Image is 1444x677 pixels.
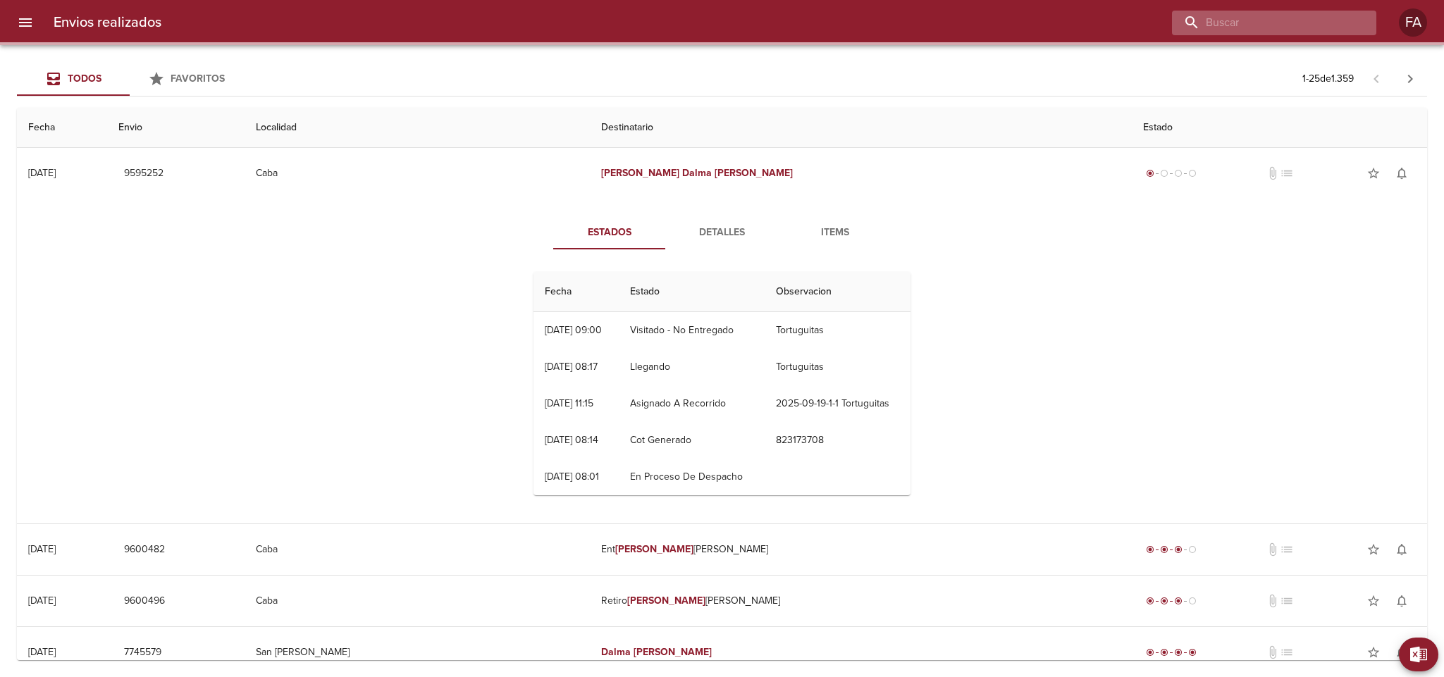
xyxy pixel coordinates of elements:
[1359,71,1393,85] span: Pagina anterior
[682,167,712,179] em: Dalma
[1388,535,1416,564] button: Activar notificaciones
[1359,535,1388,564] button: Agregar a favoritos
[1366,542,1381,557] span: star_border
[1395,542,1409,557] span: notifications_none
[590,576,1132,626] td: Retiro [PERSON_NAME]
[674,224,770,242] span: Detalles
[1146,169,1154,178] span: radio_button_checked
[545,361,598,373] div: [DATE] 08:17
[245,148,590,199] td: Caba
[715,167,793,179] em: [PERSON_NAME]
[787,224,883,242] span: Items
[245,524,590,575] td: Caba
[1280,645,1294,659] span: No tiene pedido asociado
[545,434,598,446] div: [DATE] 08:14
[17,62,242,96] div: Tabs Envios
[1146,597,1154,605] span: radio_button_checked
[1146,545,1154,554] span: radio_button_checked
[533,272,619,312] th: Fecha
[171,73,225,85] span: Favoritos
[619,349,764,385] td: Llegando
[1266,594,1280,608] span: No tiene documentos adjuntos
[1143,594,1199,608] div: En viaje
[118,640,167,666] button: 7745579
[118,588,171,614] button: 9600496
[124,165,163,182] span: 9595252
[1266,166,1280,180] span: No tiene documentos adjuntos
[615,543,693,555] em: [PERSON_NAME]
[28,167,56,179] div: [DATE]
[124,644,161,662] span: 7745579
[545,324,602,336] div: [DATE] 09:00
[1280,542,1294,557] span: No tiene pedido asociado
[1160,545,1168,554] span: radio_button_checked
[1266,645,1280,659] span: No tiene documentos adjuntos
[619,422,764,459] td: Cot Generado
[545,397,593,409] div: [DATE] 11:15
[1395,594,1409,608] span: notifications_none
[1280,594,1294,608] span: No tiene pedido asociado
[1359,638,1388,666] button: Agregar a favoritos
[1395,166,1409,180] span: notifications_none
[1280,166,1294,180] span: No tiene pedido asociado
[1366,645,1381,659] span: star_border
[545,471,599,483] div: [DATE] 08:01
[765,422,911,459] td: 823173708
[1388,159,1416,187] button: Activar notificaciones
[765,385,911,422] td: 2025-09-19-1-1 Tortuguitas
[1359,159,1388,187] button: Agregar a favoritos
[1160,169,1168,178] span: radio_button_unchecked
[107,108,245,148] th: Envio
[1146,648,1154,657] span: radio_button_checked
[118,537,171,563] button: 9600482
[619,385,764,422] td: Asignado A Recorrido
[1266,542,1280,557] span: No tiene documentos adjuntos
[619,459,764,495] td: En Proceso De Despacho
[8,6,42,39] button: menu
[1366,594,1381,608] span: star_border
[118,161,169,187] button: 9595252
[1302,72,1354,86] p: 1 - 25 de 1.359
[1188,545,1197,554] span: radio_button_unchecked
[28,543,56,555] div: [DATE]
[54,11,161,34] h6: Envios realizados
[1143,166,1199,180] div: Generado
[627,595,705,607] em: [PERSON_NAME]
[28,646,56,658] div: [DATE]
[634,646,712,658] em: [PERSON_NAME]
[562,224,658,242] span: Estados
[124,541,165,559] span: 9600482
[1174,169,1183,178] span: radio_button_unchecked
[533,272,911,495] table: Tabla de seguimiento
[1188,169,1197,178] span: radio_button_unchecked
[765,349,911,385] td: Tortuguitas
[1366,166,1381,180] span: star_border
[1395,645,1409,659] span: notifications_none
[1143,645,1199,659] div: Entregado
[28,595,56,607] div: [DATE]
[619,272,764,312] th: Estado
[553,216,891,249] div: Tabs detalle de guia
[590,108,1132,148] th: Destinatario
[124,592,165,610] span: 9600496
[17,108,107,148] th: Fecha
[601,646,631,658] em: Dalma
[601,167,679,179] em: [PERSON_NAME]
[1188,597,1197,605] span: radio_button_unchecked
[1388,638,1416,666] button: Activar notificaciones
[1388,587,1416,615] button: Activar notificaciones
[1359,587,1388,615] button: Agregar a favoritos
[1174,597,1183,605] span: radio_button_checked
[1188,648,1197,657] span: radio_button_checked
[619,312,764,349] td: Visitado - No Entregado
[1174,648,1183,657] span: radio_button_checked
[245,576,590,626] td: Caba
[1160,648,1168,657] span: radio_button_checked
[245,108,590,148] th: Localidad
[1160,597,1168,605] span: radio_button_checked
[1143,542,1199,557] div: En viaje
[1399,638,1438,671] button: Exportar Excel
[1174,545,1183,554] span: radio_button_checked
[1172,11,1352,35] input: buscar
[68,73,101,85] span: Todos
